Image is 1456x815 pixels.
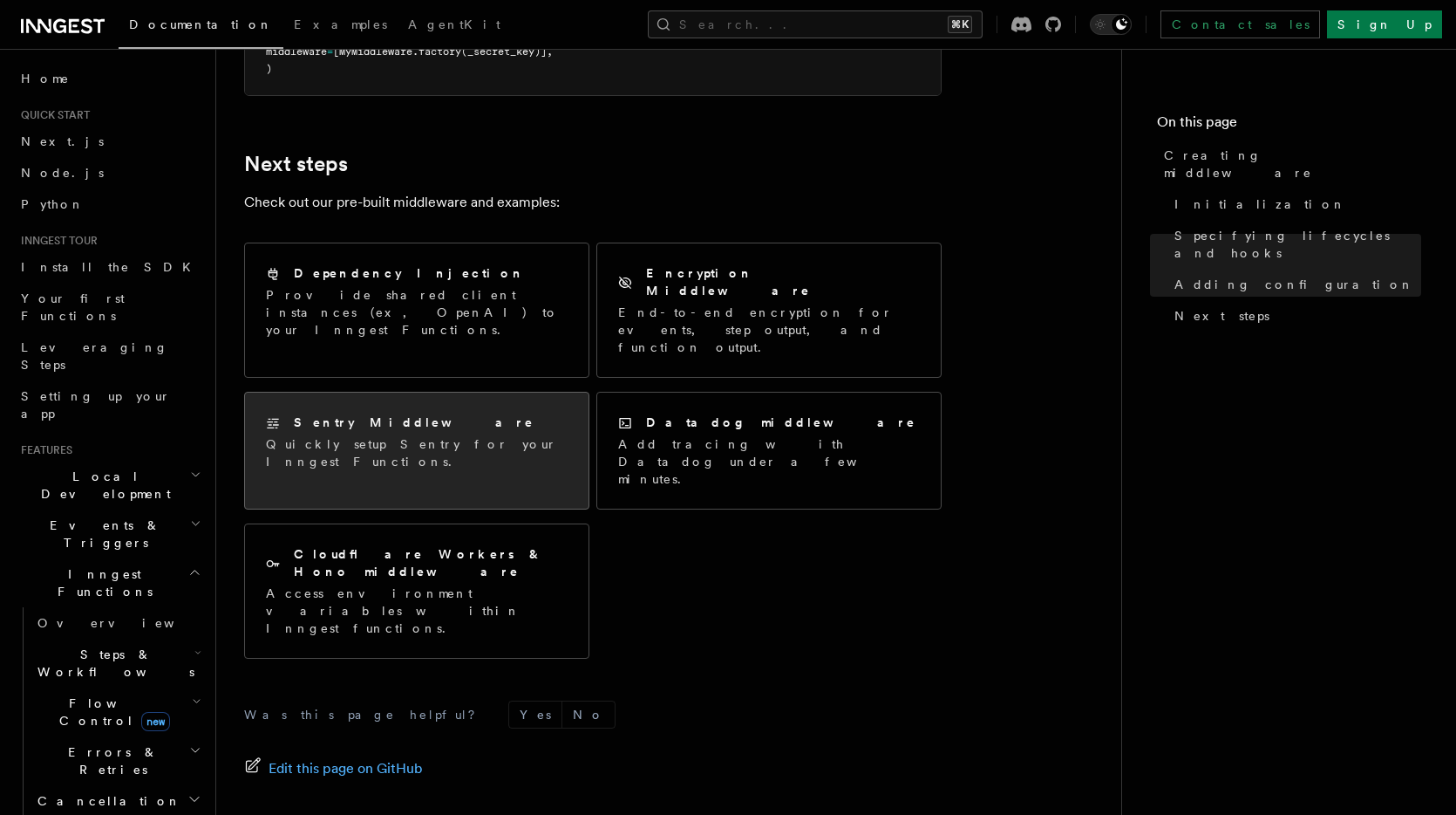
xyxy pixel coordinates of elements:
h4: On this page [1157,112,1421,140]
span: ) [266,63,272,75]
a: Adding configuration [1167,269,1421,300]
span: Install the SDK [21,260,201,274]
span: Quick start [14,108,90,122]
span: Next.js [21,134,104,148]
a: Home [14,63,205,94]
span: Creating middleware [1164,147,1421,181]
span: [MyMiddleware. [333,45,418,58]
a: Node.js [14,157,205,188]
span: Edit this page on GitHub [269,757,423,781]
button: Yes [509,702,561,728]
button: Errors & Retries [31,736,205,785]
span: = [327,45,333,58]
span: new [141,712,170,731]
a: Python [14,188,205,220]
button: Steps & Workflows [31,639,205,688]
h2: Sentry Middleware [294,414,534,431]
a: Setting up your app [14,380,205,429]
span: Adding configuration [1174,276,1414,293]
span: middleware [266,45,327,58]
button: Toggle dark mode [1090,14,1132,35]
span: Overview [37,616,217,630]
a: Sentry MiddlewareQuickly setup Sentry for your Inngest Functions. [244,392,589,510]
span: Documentation [129,17,273,31]
span: Initialization [1174,195,1346,213]
a: Leveraging Steps [14,332,205,380]
a: Documentation [119,5,283,49]
a: Examples [283,5,398,47]
span: Cancellation [31,792,181,810]
span: Node.js [21,166,104,180]
p: Check out our pre-built middleware and examples: [244,190,942,215]
span: factory [418,45,461,58]
span: Inngest Functions [14,565,188,600]
a: Specifying lifecycles and hooks [1167,220,1421,269]
span: Python [21,197,85,211]
a: Contact sales [1160,10,1320,38]
span: Inngest tour [14,234,98,248]
a: AgentKit [398,5,511,47]
button: Search...⌘K [648,10,983,38]
a: Initialization [1167,188,1421,220]
p: Was this page helpful? [244,706,487,723]
p: Provide shared client instances (ex, OpenAI) to your Inngest Functions. [266,286,568,339]
button: Flow Controlnew [31,688,205,736]
button: Inngest Functions [14,558,205,607]
span: Setting up your app [21,389,171,421]
span: Local Development [14,468,190,503]
a: Next steps [1167,300,1421,332]
a: Sign Up [1327,10,1442,38]
span: Next steps [1174,307,1269,325]
span: Features [14,443,72,457]
span: AgentKit [408,17,500,31]
a: Datadog middlewareAdd tracing with Datadog under a few minutes. [596,392,942,510]
a: Encryption MiddlewareEnd-to-end encryption for events, step output, and function output. [596,243,942,378]
p: Access environment variables within Inngest functions. [266,585,568,637]
span: (_secret_key)], [461,45,553,58]
span: Specifying lifecycles and hooks [1174,227,1421,262]
a: Creating middleware [1157,140,1421,188]
span: Examples [294,17,387,31]
p: End-to-end encryption for events, step output, and function output. [618,304,920,356]
span: Leveraging Steps [21,340,168,372]
a: Edit this page on GitHub [244,757,423,781]
span: Errors & Retries [31,743,189,778]
a: Dependency InjectionProvide shared client instances (ex, OpenAI) to your Inngest Functions. [244,243,589,378]
p: Add tracing with Datadog under a few minutes. [618,435,920,488]
kbd: ⌘K [948,16,972,33]
span: Steps & Workflows [31,646,194,681]
span: Home [21,70,70,87]
span: Flow Control [31,695,192,729]
a: Next steps [244,152,348,176]
a: Install the SDK [14,251,205,283]
h2: Dependency Injection [294,264,525,282]
h2: Datadog middleware [646,414,916,431]
h2: Encryption Middleware [646,264,920,299]
p: Quickly setup Sentry for your Inngest Functions. [266,435,568,470]
button: No [562,702,615,728]
a: Next.js [14,126,205,157]
button: Events & Triggers [14,510,205,558]
span: Your first Functions [21,291,125,323]
a: Your first Functions [14,283,205,332]
a: Overview [31,607,205,639]
a: Cloudflare Workers & Hono middlewareAccess environment variables within Inngest functions. [244,524,589,659]
button: Local Development [14,461,205,510]
span: Events & Triggers [14,517,190,551]
h2: Cloudflare Workers & Hono middleware [294,545,568,580]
